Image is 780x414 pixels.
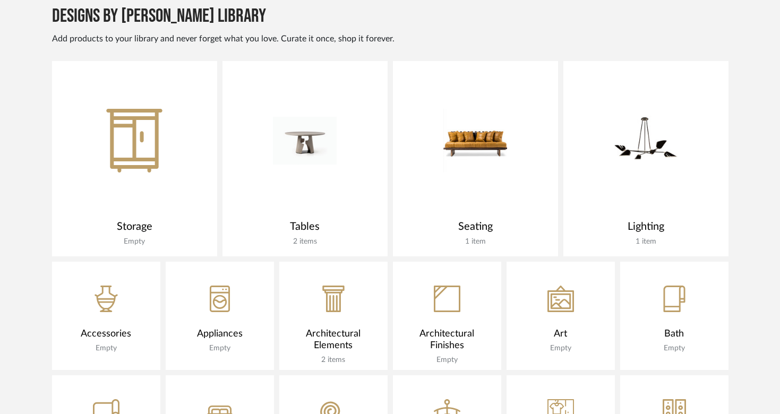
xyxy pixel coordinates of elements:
a: AccessoriesEmpty [52,262,160,370]
div: Empty [631,342,718,354]
a: Architectural FinishesEmpty [393,262,501,370]
a: BathEmpty [620,262,728,370]
img: c37ae722-491f-4bcb-a67e-cee4c0493d29_120x120.jpg [614,109,678,172]
div: Appliances [176,328,263,340]
div: 2 items [290,354,377,366]
div: Seating [404,220,547,233]
div: Add products to your library and never forget what you love. Curate it once, shop it forever. [52,32,728,45]
div: Art [517,328,604,340]
div: Storage [63,220,207,233]
a: AppliancesEmpty [166,262,274,370]
div: Architectural Finishes [404,328,491,351]
div: 1 item [574,236,718,247]
div: Empty [404,354,491,366]
h2: Designs by [PERSON_NAME] Library [52,5,266,28]
div: Empty [63,236,207,247]
div: Architectural Elements [290,328,377,351]
div: Empty [63,342,150,354]
div: Accessories [63,328,150,340]
img: 4b8ebf20-d2b7-4d73-819c-bd180b544d13_120x120.jpg [443,109,507,172]
div: Empty [517,342,604,354]
a: Tables2 items [222,61,388,256]
div: 1 item [404,236,547,247]
a: StorageEmpty [52,61,217,256]
a: Seating1 item [393,61,558,256]
a: ArtEmpty [507,262,615,370]
div: 2 items [233,236,377,247]
a: Architectural Elements2 items [279,262,388,370]
div: Tables [233,220,377,233]
div: Lighting [574,220,718,233]
a: Lighting1 item [563,61,728,256]
img: 895b7c32-c0f6-4595-8f4b-ac2eca92baba_120x120.jpg [273,117,337,165]
div: Empty [176,342,263,354]
div: Bath [631,328,718,340]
